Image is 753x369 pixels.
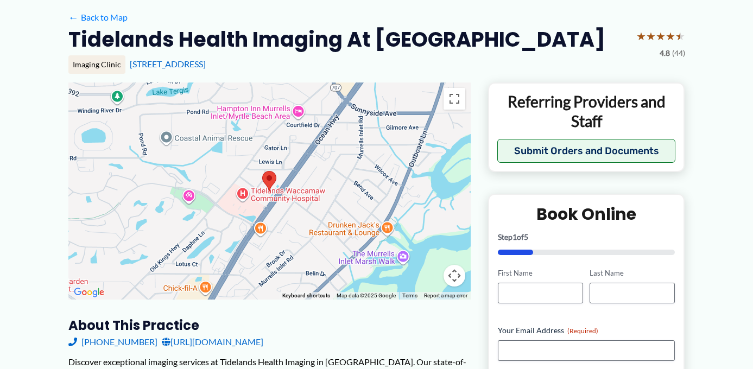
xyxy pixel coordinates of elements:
span: (Required) [567,327,598,335]
span: 4.8 [660,46,670,60]
span: ★ [675,26,685,46]
div: Imaging Clinic [68,55,125,74]
a: Open this area in Google Maps (opens a new window) [71,285,107,300]
a: [URL][DOMAIN_NAME] [162,334,263,350]
a: Report a map error [424,292,467,298]
h3: About this practice [68,317,471,334]
button: Keyboard shortcuts [282,292,330,300]
img: Google [71,285,107,300]
p: Step of [498,233,675,241]
a: [PHONE_NUMBER] [68,334,157,350]
label: Last Name [590,268,675,278]
span: ← [68,12,79,22]
label: Your Email Address [498,325,675,336]
a: [STREET_ADDRESS] [130,59,206,69]
h2: Tidelands Health Imaging at [GEOGRAPHIC_DATA] [68,26,605,53]
h2: Book Online [498,203,675,225]
span: ★ [666,26,675,46]
span: ★ [656,26,666,46]
button: Toggle fullscreen view [444,88,465,110]
p: Referring Providers and Staff [497,92,676,131]
span: (44) [672,46,685,60]
span: Map data ©2025 Google [337,292,396,298]
a: ←Back to Map [68,9,128,26]
span: ★ [636,26,646,46]
button: Map camera controls [444,265,465,287]
span: 1 [512,232,517,241]
a: Terms (opens in new tab) [402,292,417,298]
span: 5 [524,232,528,241]
span: ★ [646,26,656,46]
label: First Name [498,268,583,278]
button: Submit Orders and Documents [497,139,676,163]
